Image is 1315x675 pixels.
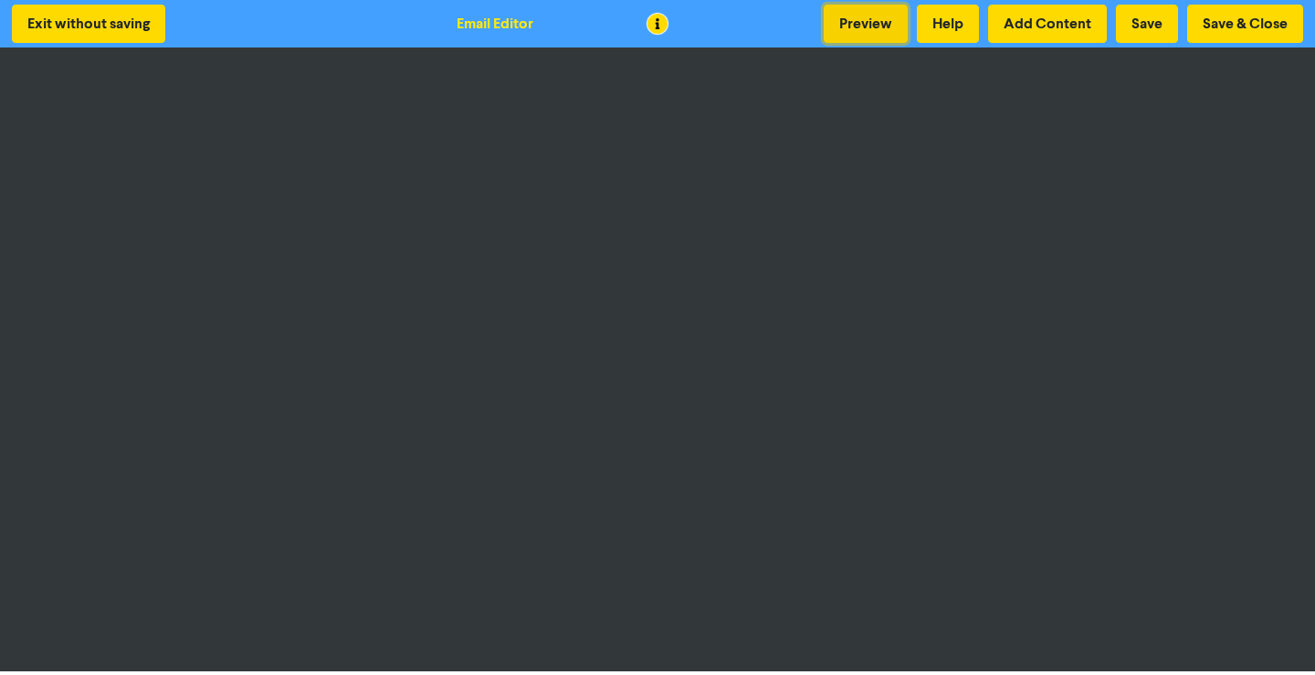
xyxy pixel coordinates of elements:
button: Save & Close [1187,5,1303,43]
button: Add Content [988,5,1107,43]
button: Help [917,5,979,43]
button: Exit without saving [12,5,165,43]
div: Email Editor [457,13,533,35]
button: Preview [824,5,908,43]
button: Save [1116,5,1178,43]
